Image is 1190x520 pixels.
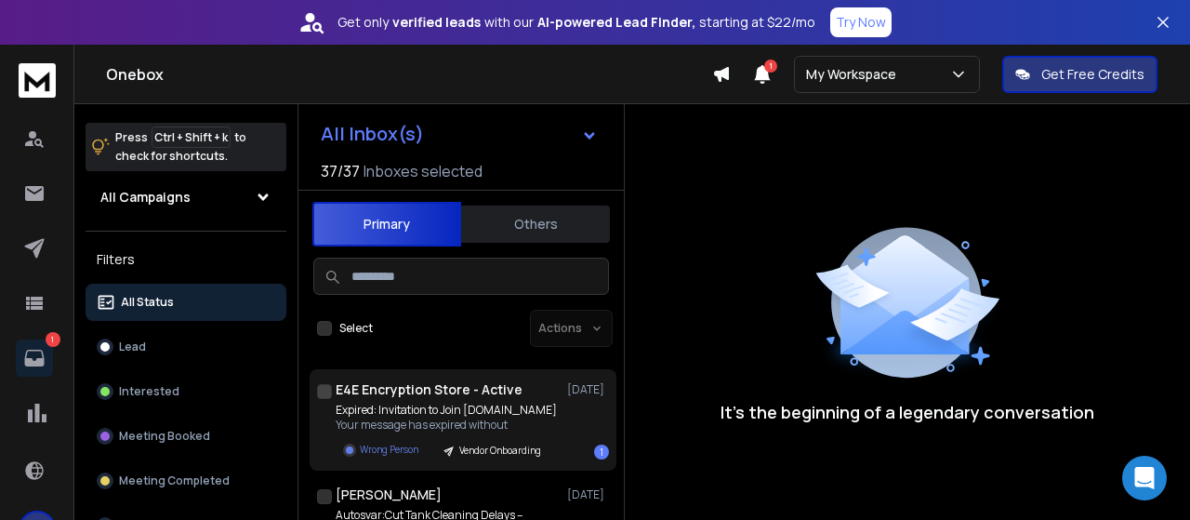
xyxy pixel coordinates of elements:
p: Expired: Invitation to Join [DOMAIN_NAME] [336,403,557,418]
p: Meeting Completed [119,473,230,488]
strong: AI-powered Lead Finder, [537,13,695,32]
button: Primary [312,202,461,247]
p: Press to check for shortcuts. [115,128,246,166]
button: Meeting Booked [86,418,286,455]
div: Open Intercom Messenger [1122,456,1167,500]
button: Lead [86,328,286,366]
p: All Status [121,295,174,310]
h3: Inboxes selected [364,160,483,182]
a: 1 [16,340,53,377]
p: Meeting Booked [119,429,210,444]
span: Ctrl + Shift + k [152,127,231,148]
p: It’s the beginning of a legendary conversation [721,399,1094,425]
p: Vendor Onboarding [459,444,541,458]
h1: All Campaigns [100,188,191,207]
span: 1 [764,60,777,73]
p: My Workspace [806,65,904,84]
button: Interested [86,373,286,410]
h1: [PERSON_NAME] [336,486,442,504]
p: Interested [119,384,179,399]
span: 37 / 37 [321,160,360,182]
button: Try Now [830,7,892,37]
img: logo [19,63,56,98]
button: All Inbox(s) [306,115,613,153]
strong: verified leads [392,13,481,32]
p: Get only with our starting at $22/mo [337,13,815,32]
p: Get Free Credits [1041,65,1144,84]
button: Get Free Credits [1002,56,1157,93]
button: All Status [86,284,286,321]
h1: Onebox [106,63,712,86]
p: [DATE] [567,487,609,502]
button: Meeting Completed [86,462,286,500]
button: Others [461,204,610,245]
button: All Campaigns [86,179,286,216]
p: 1 [46,332,60,347]
p: Wrong Person [360,443,418,457]
div: 1 [594,445,609,460]
h3: Filters [86,247,286,273]
p: [DATE] [567,382,609,397]
label: Select [339,321,373,336]
p: Lead [119,340,146,354]
h1: E4E Encryption Store - Active [336,380,522,399]
p: Your message has expired without [336,418,557,433]
h1: All Inbox(s) [321,125,424,143]
p: Try Now [836,13,886,32]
